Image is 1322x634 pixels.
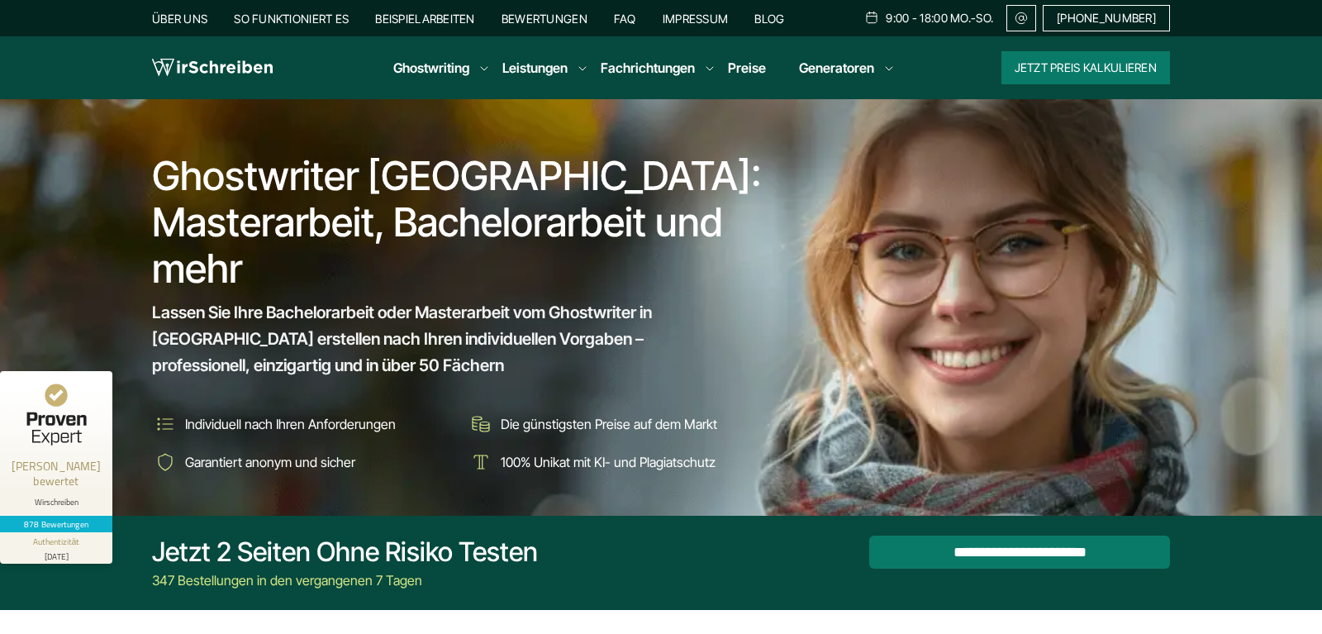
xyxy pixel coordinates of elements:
a: So funktioniert es [234,12,349,26]
div: [DATE] [7,548,106,560]
span: [PHONE_NUMBER] [1057,12,1156,25]
a: Generatoren [799,58,874,78]
li: Die günstigsten Preise auf dem Markt [468,411,772,437]
a: Über uns [152,12,207,26]
div: Authentizität [33,536,80,548]
a: FAQ [614,12,636,26]
li: Individuell nach Ihren Anforderungen [152,411,456,437]
img: logo wirschreiben [152,55,273,80]
a: [PHONE_NUMBER] [1043,5,1170,31]
a: Ghostwriting [393,58,469,78]
button: Jetzt Preis kalkulieren [1001,51,1170,84]
span: Lassen Sie Ihre Bachelorarbeit oder Masterarbeit vom Ghostwriter in [GEOGRAPHIC_DATA] erstellen n... [152,299,742,379]
span: 9:00 - 18:00 Mo.-So. [886,12,993,25]
div: Jetzt 2 Seiten ohne Risiko testen [152,536,538,569]
a: Bewertungen [502,12,587,26]
li: 100% Unikat mit KI- und Plagiatschutz [468,449,772,475]
a: Fachrichtungen [601,58,695,78]
img: Email [1014,12,1029,25]
div: Wirschreiben [7,497,106,508]
img: Garantiert anonym und sicher [152,449,178,475]
img: Die günstigsten Preise auf dem Markt [468,411,494,437]
a: Preise [728,60,766,76]
a: Blog [754,12,784,26]
h1: Ghostwriter [GEOGRAPHIC_DATA]: Masterarbeit, Bachelorarbeit und mehr [152,153,773,292]
img: 100% Unikat mit KI- und Plagiatschutz [468,449,494,475]
img: Individuell nach Ihren Anforderungen [152,411,178,437]
div: 347 Bestellungen in den vergangenen 7 Tagen [152,570,538,590]
li: Garantiert anonym und sicher [152,449,456,475]
a: Leistungen [502,58,568,78]
a: Impressum [663,12,729,26]
a: Beispielarbeiten [375,12,474,26]
img: Schedule [864,11,879,24]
